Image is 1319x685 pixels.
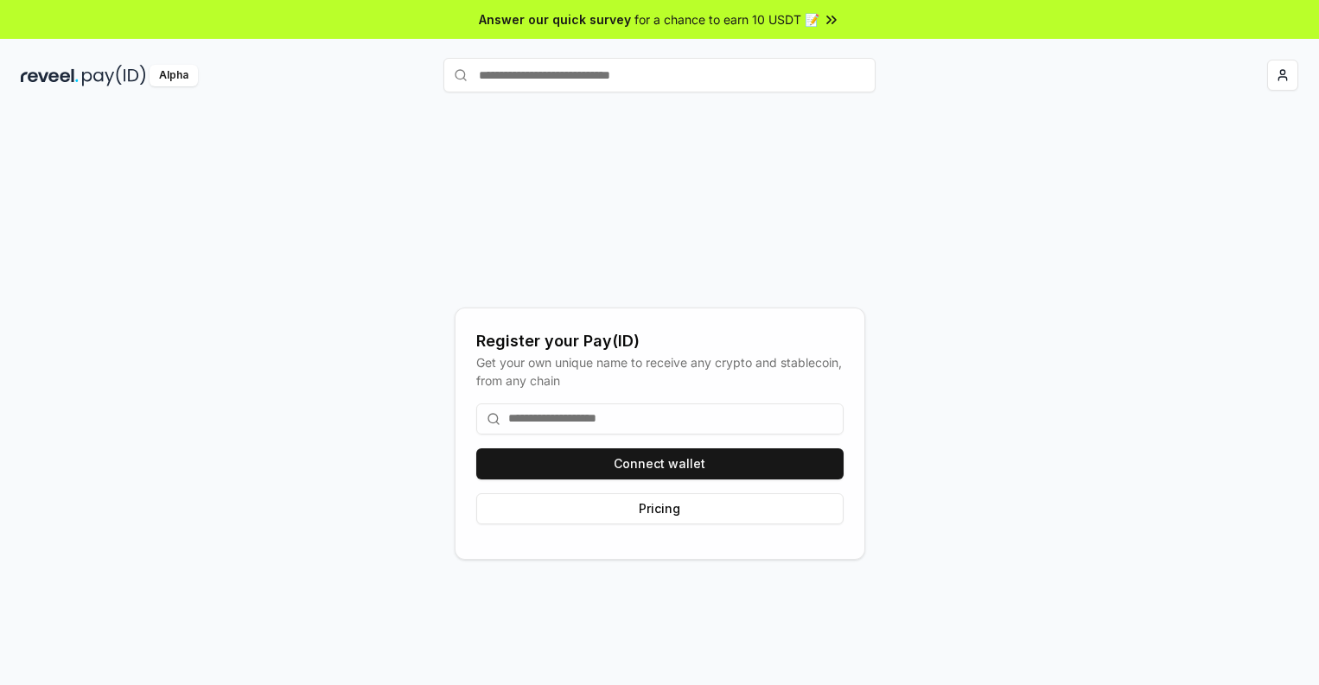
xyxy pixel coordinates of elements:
img: reveel_dark [21,65,79,86]
button: Connect wallet [476,448,844,479]
img: pay_id [82,65,146,86]
span: for a chance to earn 10 USDT 📝 [634,10,819,29]
div: Get your own unique name to receive any crypto and stablecoin, from any chain [476,353,844,390]
button: Pricing [476,493,844,524]
span: Answer our quick survey [479,10,631,29]
div: Alpha [150,65,198,86]
div: Register your Pay(ID) [476,329,844,353]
